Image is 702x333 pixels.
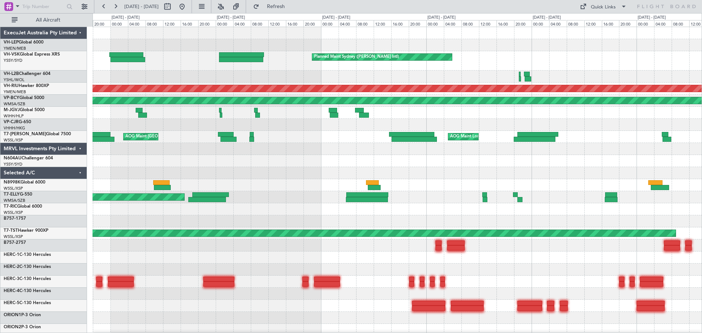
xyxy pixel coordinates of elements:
[533,15,561,21] div: [DATE] - [DATE]
[427,15,456,21] div: [DATE] - [DATE]
[4,253,51,257] a: HERC-1C-130 Hercules
[4,52,20,57] span: VH-VSK
[110,20,128,27] div: 00:00
[4,216,18,221] span: B757-1
[4,180,20,185] span: N8998K
[4,113,24,119] a: WIHH/HLP
[4,108,20,112] span: M-JGVJ
[638,15,666,21] div: [DATE] - [DATE]
[22,1,64,12] input: Trip Number
[4,204,42,209] a: T7-RICGlobal 6000
[303,20,321,27] div: 20:00
[4,216,26,221] a: B757-1757
[444,20,461,27] div: 04:00
[497,20,514,27] div: 16:00
[654,20,672,27] div: 04:00
[4,228,48,233] a: T7-TSTHawker 900XP
[356,20,374,27] div: 08:00
[4,198,25,203] a: WMSA/SZB
[181,20,198,27] div: 16:00
[672,20,689,27] div: 08:00
[4,234,23,239] a: WSSL/XSP
[4,52,60,57] a: VH-VSKGlobal Express XRS
[4,132,46,136] span: T7-[PERSON_NAME]
[584,20,602,27] div: 12:00
[4,325,21,329] span: ORION2
[4,228,18,233] span: T7-TST
[217,15,245,21] div: [DATE] - [DATE]
[426,20,444,27] div: 00:00
[461,20,479,27] div: 08:00
[4,40,44,45] a: VH-LEPGlobal 6000
[198,20,216,27] div: 20:00
[450,131,532,142] div: AOG Maint London ([GEOGRAPHIC_DATA])
[146,20,163,27] div: 08:00
[637,20,654,27] div: 00:00
[322,15,350,21] div: [DATE] - [DATE]
[4,120,31,124] a: VP-CJRG-650
[4,277,51,281] a: HERC-3C-130 Hercules
[4,180,45,185] a: N8998KGlobal 6000
[314,52,399,63] div: Planned Maint Sydney ([PERSON_NAME] Intl)
[124,3,159,10] span: [DATE] - [DATE]
[4,132,71,136] a: T7-[PERSON_NAME]Global 7500
[4,96,44,100] a: VP-BCYGlobal 5000
[4,125,25,131] a: VHHH/HKG
[409,20,426,27] div: 20:00
[4,265,51,269] a: HERC-2C-130 Hercules
[8,14,79,26] button: All Aircraft
[4,120,19,124] span: VP-CJR
[4,72,50,76] a: VH-L2BChallenger 604
[4,289,19,293] span: HERC-4
[4,137,23,143] a: WSSL/XSP
[339,20,356,27] div: 04:00
[549,20,567,27] div: 04:00
[591,4,616,11] div: Quick Links
[251,20,268,27] div: 08:00
[532,20,549,27] div: 00:00
[4,241,26,245] a: B757-2757
[4,192,20,197] span: T7-ELLY
[514,20,532,27] div: 20:00
[576,1,630,12] button: Quick Links
[602,20,619,27] div: 16:00
[619,20,637,27] div: 20:00
[4,156,53,160] a: N604AUChallenger 604
[163,20,181,27] div: 12:00
[4,253,19,257] span: HERC-1
[4,204,17,209] span: T7-RIC
[250,1,294,12] button: Refresh
[128,20,146,27] div: 04:00
[4,46,26,51] a: YMEN/MEB
[112,15,140,21] div: [DATE] - [DATE]
[4,325,41,329] a: ORION2P-3 Orion
[4,277,19,281] span: HERC-3
[4,313,41,317] a: ORION1P-3 Orion
[4,72,19,76] span: VH-L2B
[4,301,51,305] a: HERC-5C-130 Hercules
[321,20,339,27] div: 00:00
[4,101,25,107] a: WMSA/SZB
[4,156,22,160] span: N604AU
[4,84,49,88] a: VH-RIUHawker 800XP
[261,4,291,9] span: Refresh
[374,20,391,27] div: 12:00
[4,241,18,245] span: B757-2
[391,20,409,27] div: 16:00
[4,162,22,167] a: YSSY/SYD
[4,108,45,112] a: M-JGVJGlobal 5000
[4,301,19,305] span: HERC-5
[4,96,19,100] span: VP-BCY
[4,265,19,269] span: HERC-2
[567,20,584,27] div: 08:00
[4,89,26,95] a: YMEN/MEB
[479,20,497,27] div: 12:00
[125,131,206,142] div: AOG Maint [GEOGRAPHIC_DATA] (Seletar)
[4,313,21,317] span: ORION1
[233,20,251,27] div: 04:00
[4,77,24,83] a: YSHL/WOL
[19,18,77,23] span: All Aircraft
[4,58,22,63] a: YSSY/SYD
[4,186,23,191] a: WSSL/XSP
[4,289,51,293] a: HERC-4C-130 Hercules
